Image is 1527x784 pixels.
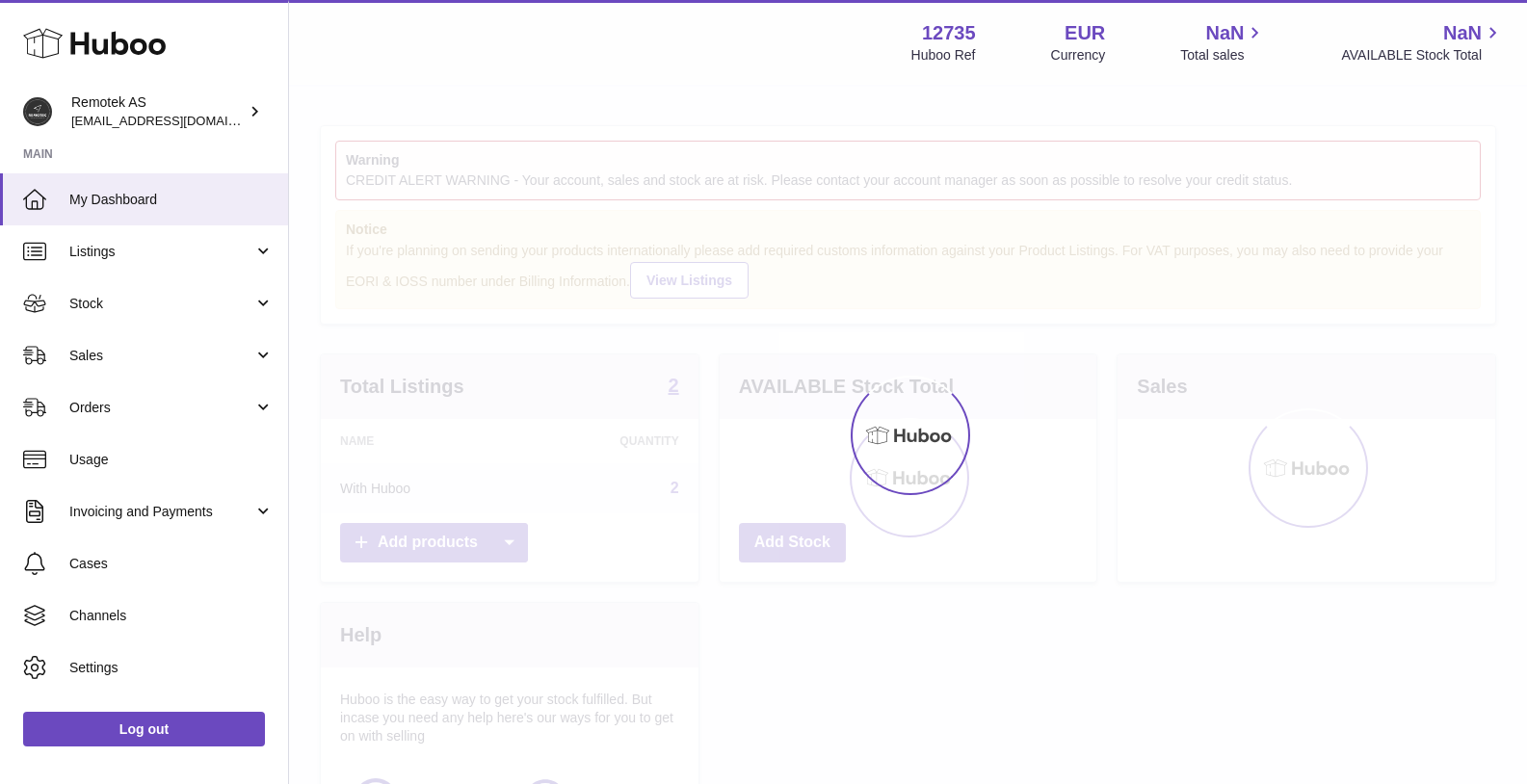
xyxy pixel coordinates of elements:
span: Total sales [1180,46,1266,65]
strong: EUR [1065,20,1105,46]
span: Orders [69,399,253,417]
span: Sales [69,347,253,365]
span: NaN [1443,20,1482,46]
img: dag@remotek.no [23,97,52,126]
span: AVAILABLE Stock Total [1341,46,1504,65]
div: Currency [1051,46,1106,65]
span: Stock [69,295,253,313]
span: My Dashboard [69,191,274,209]
span: Channels [69,607,274,625]
div: Remotek AS [71,93,245,130]
a: NaN Total sales [1180,20,1266,65]
div: Huboo Ref [911,46,976,65]
a: Log out [23,712,265,746]
span: Cases [69,555,274,573]
span: NaN [1205,20,1244,46]
span: Usage [69,451,274,469]
span: [EMAIL_ADDRESS][DOMAIN_NAME] [71,113,283,128]
strong: 12735 [922,20,976,46]
span: Settings [69,659,274,677]
span: Invoicing and Payments [69,503,253,521]
a: NaN AVAILABLE Stock Total [1341,20,1504,65]
span: Listings [69,243,253,261]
